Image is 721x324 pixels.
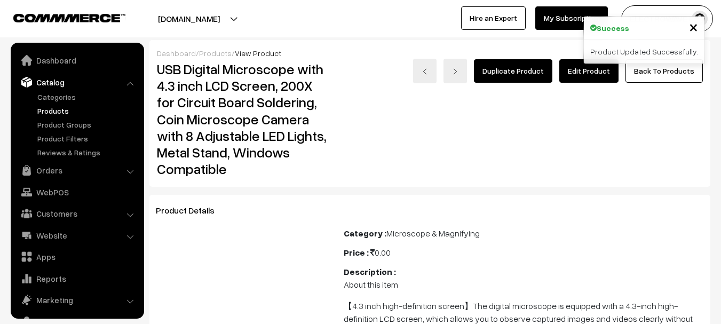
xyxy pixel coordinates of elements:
[474,59,552,83] a: Duplicate Product
[344,278,704,291] p: About this item
[13,290,140,310] a: Marketing
[199,49,232,58] a: Products
[235,49,281,58] span: View Product
[35,91,140,102] a: Categories
[35,147,140,158] a: Reviews & Ratings
[13,51,140,70] a: Dashboard
[157,49,196,58] a: Dashboard
[625,59,703,83] a: Back To Products
[157,48,703,59] div: / /
[156,205,227,216] span: Product Details
[344,246,704,259] div: 0.00
[13,247,140,266] a: Apps
[344,228,386,239] b: Category :
[35,105,140,116] a: Products
[13,183,140,202] a: WebPOS
[461,6,526,30] a: Hire an Expert
[344,247,369,258] b: Price :
[535,6,608,30] a: My Subscription
[13,204,140,223] a: Customers
[157,61,328,177] h2: USB Digital Microscope with 4.3 inch LCD Screen, 200X for Circuit Board Soldering, Coin Microscop...
[584,39,704,64] div: Product Updated Successfully.
[35,119,140,130] a: Product Groups
[13,14,125,22] img: COMMMERCE
[13,161,140,180] a: Orders
[689,19,698,35] button: Close
[13,11,107,23] a: COMMMERCE
[422,68,428,75] img: left-arrow.png
[452,68,458,75] img: right-arrow.png
[35,133,140,144] a: Product Filters
[344,227,704,240] div: Microscope & Magnifying
[597,22,629,34] strong: Success
[692,11,708,27] img: user
[559,59,619,83] a: Edit Product
[344,266,396,277] b: Description :
[13,73,140,92] a: Catalog
[13,269,140,288] a: Reports
[689,17,698,36] span: ×
[121,5,257,32] button: [DOMAIN_NAME]
[13,226,140,245] a: Website
[621,5,713,32] button: ELECTROWAVE DE…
